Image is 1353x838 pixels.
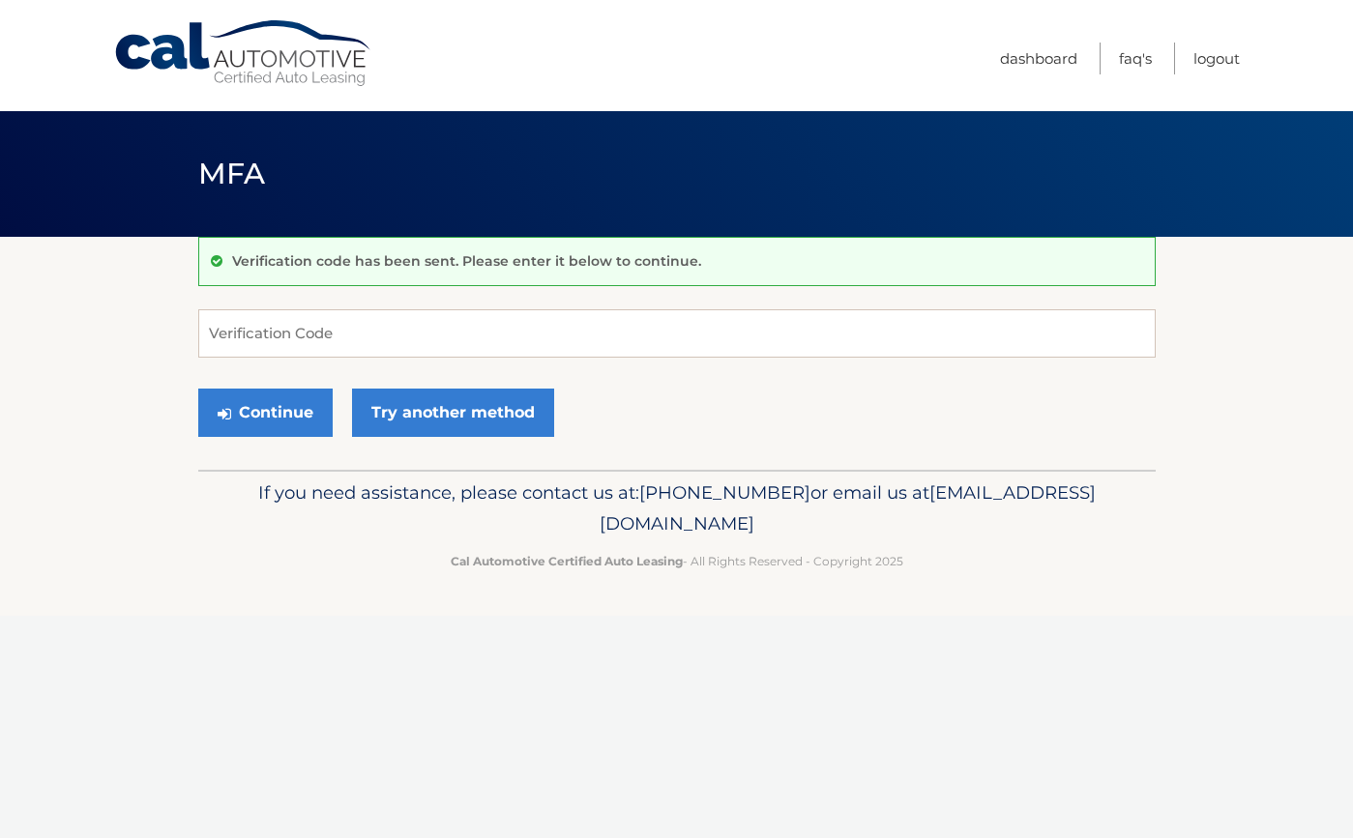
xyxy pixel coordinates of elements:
[600,481,1096,535] span: [EMAIL_ADDRESS][DOMAIN_NAME]
[232,252,701,270] p: Verification code has been sent. Please enter it below to continue.
[211,551,1143,571] p: - All Rights Reserved - Copyright 2025
[198,389,333,437] button: Continue
[1193,43,1240,74] a: Logout
[113,19,374,88] a: Cal Automotive
[639,481,810,504] span: [PHONE_NUMBER]
[1119,43,1152,74] a: FAQ's
[198,156,266,191] span: MFA
[352,389,554,437] a: Try another method
[451,554,683,568] strong: Cal Automotive Certified Auto Leasing
[1000,43,1077,74] a: Dashboard
[198,309,1156,358] input: Verification Code
[211,477,1143,539] p: If you need assistance, please contact us at: or email us at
